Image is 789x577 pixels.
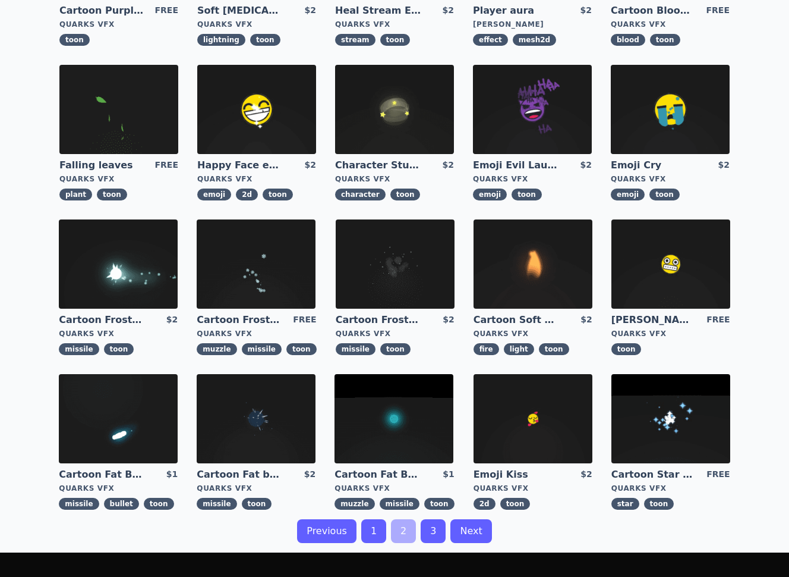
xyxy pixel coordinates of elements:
span: emoji [473,189,507,200]
div: Quarks VFX [611,484,730,493]
div: Quarks VFX [59,484,178,493]
span: toon [539,343,569,355]
a: Happy Face emoji [197,159,283,172]
a: 3 [421,519,446,543]
div: $2 [443,4,454,17]
a: Player aura [473,4,558,17]
div: FREE [706,4,730,17]
a: Heal Stream Effect [335,4,421,17]
div: Quarks VFX [335,20,454,29]
img: imgAlt [473,65,592,154]
div: Quarks VFX [611,329,730,338]
a: Previous [297,519,356,543]
img: imgAlt [335,65,454,154]
div: Quarks VFX [611,174,730,184]
div: $2 [304,468,315,481]
span: toon [512,189,542,200]
span: toon [649,189,680,200]
span: toon [424,498,455,510]
div: $2 [443,313,454,327]
div: Quarks VFX [474,484,592,493]
div: Quarks VFX [197,174,316,184]
img: imgAlt [474,219,592,309]
img: imgAlt [197,65,316,154]
div: FREE [155,4,178,17]
div: Quarks VFX [473,174,592,184]
a: Emoji Kiss [474,468,559,481]
span: toon [144,498,174,510]
span: toon [380,343,411,355]
a: Emoji Cry [611,159,696,172]
a: 1 [361,519,386,543]
img: imgAlt [59,374,178,463]
img: imgAlt [59,65,178,154]
a: [PERSON_NAME] [611,313,697,327]
span: toon [250,34,280,46]
a: Cartoon Frost Missile Muzzle Flash [197,313,282,327]
span: 2d [474,498,496,510]
span: toon [286,343,317,355]
span: mesh2d [513,34,556,46]
div: $1 [166,468,178,481]
span: toon [650,34,680,46]
div: Quarks VFX [334,484,454,493]
span: muzzle [334,498,374,510]
a: Cartoon Fat Bullet Muzzle Flash [334,468,420,481]
img: imgAlt [59,219,178,309]
div: $1 [443,468,454,481]
span: emoji [611,189,645,200]
a: Cartoon Blood Splash [611,4,696,17]
img: imgAlt [334,374,453,463]
div: $2 [305,4,316,17]
span: toon [97,189,127,200]
a: Falling leaves [59,159,145,172]
span: missile [242,343,282,355]
span: missile [380,498,419,510]
a: Cartoon Fat Bullet [59,468,144,481]
div: Quarks VFX [197,20,316,29]
span: toon [59,34,90,46]
span: missile [336,343,375,355]
a: Cartoon Purple [MEDICAL_DATA] [59,4,145,17]
span: blood [611,34,645,46]
span: fire [474,343,499,355]
div: $2 [166,313,178,327]
div: $2 [443,159,454,172]
div: Quarks VFX [474,329,592,338]
div: Quarks VFX [59,20,178,29]
span: toon [644,498,674,510]
div: FREE [293,313,316,327]
span: character [335,189,386,200]
span: toon [104,343,134,355]
a: Character Stun Effect [335,159,421,172]
div: FREE [706,313,730,327]
div: Quarks VFX [197,329,316,338]
span: effect [473,34,508,46]
a: Soft [MEDICAL_DATA] [197,4,283,17]
span: toon [500,498,531,510]
span: toon [242,498,272,510]
span: lightning [197,34,245,46]
span: missile [59,498,99,510]
div: $2 [580,313,592,327]
div: Quarks VFX [611,20,730,29]
div: FREE [706,468,730,481]
div: Quarks VFX [59,174,178,184]
a: 2 [391,519,416,543]
span: toon [263,189,293,200]
a: Cartoon Fat bullet explosion [197,468,282,481]
span: muzzle [197,343,236,355]
span: star [611,498,639,510]
span: toon [380,34,411,46]
span: stream [335,34,375,46]
span: toon [390,189,421,200]
img: imgAlt [197,219,315,309]
img: imgAlt [611,374,730,463]
span: 2d [236,189,258,200]
img: imgAlt [474,374,592,463]
a: Next [450,519,491,543]
div: Quarks VFX [336,329,455,338]
span: plant [59,189,92,200]
div: $2 [305,159,316,172]
span: light [504,343,534,355]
